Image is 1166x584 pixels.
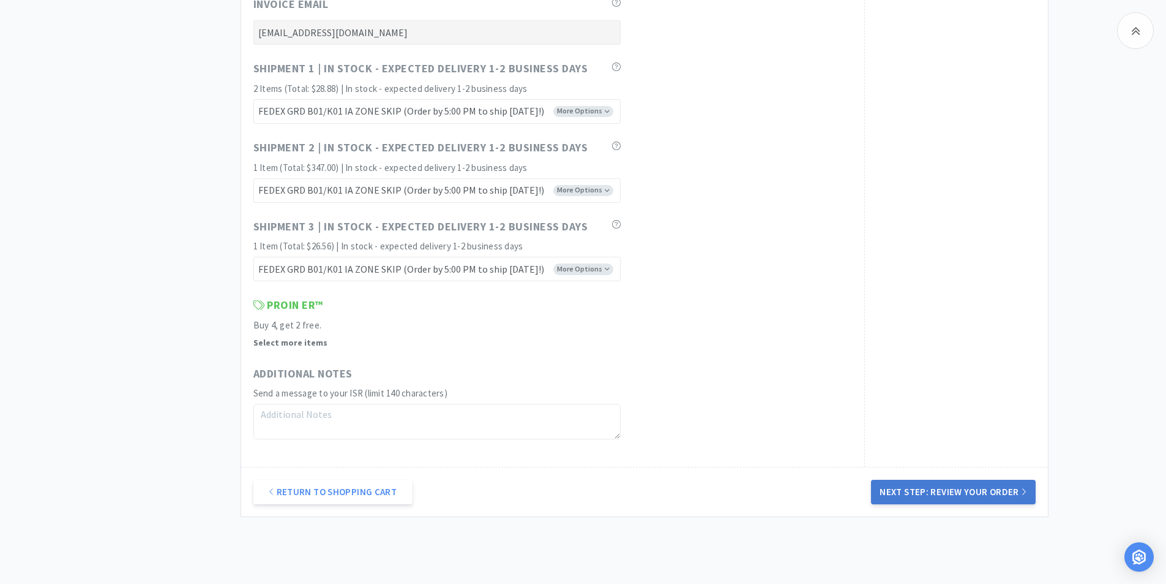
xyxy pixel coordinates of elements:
[253,365,353,383] span: Additional Notes
[253,60,588,78] span: Shipment 1 | In stock - expected delivery 1-2 business days
[253,319,322,331] span: Buy 4, get 2 free.
[1124,542,1154,572] div: Open Intercom Messenger
[253,139,588,157] span: Shipment 2 | In stock - expected delivery 1-2 business days
[253,83,528,94] span: 2 Items (Total: $28.88) | In stock - expected delivery 1-2 business days
[253,297,323,314] span: PROIN ER™
[253,337,327,348] strong: Select more items
[253,162,528,173] span: 1 Item (Total: $347.00) | In stock - expected delivery 1-2 business days
[253,480,413,504] a: Return to Shopping Cart
[871,480,1035,504] button: Next Step: Review Your Order
[253,20,621,45] input: Invoice Email
[253,240,523,252] span: 1 Item (Total: $26.56) | In stock - expected delivery 1-2 business days
[253,387,447,399] span: Send a message to your ISR (limit 140 characters)
[253,218,588,236] span: Shipment 3 | In stock - expected delivery 1-2 business days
